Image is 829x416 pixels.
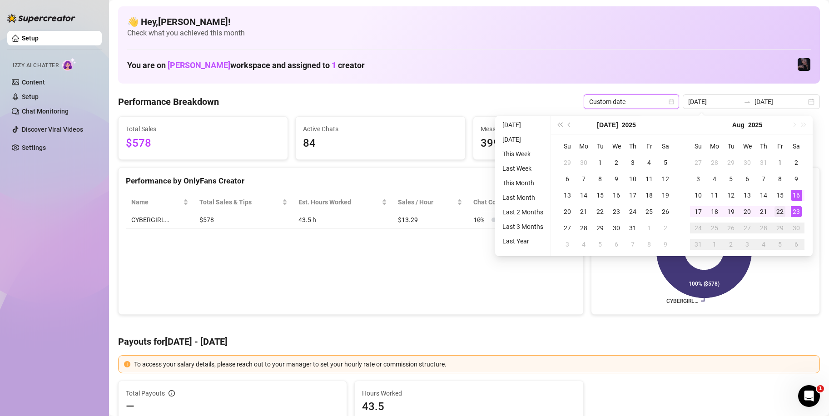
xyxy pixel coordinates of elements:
div: 8 [644,239,655,250]
div: 18 [709,206,720,217]
td: 2025-07-13 [559,187,576,203]
td: 2025-07-15 [592,187,608,203]
button: Choose a month [597,116,618,134]
td: 2025-09-05 [772,236,788,253]
td: 2025-07-07 [576,171,592,187]
div: 11 [709,190,720,201]
div: To access your salary details, please reach out to your manager to set your hourly rate or commis... [134,359,814,369]
td: 2025-08-03 [559,236,576,253]
div: 1 [595,157,606,168]
h1: You are on workspace and assigned to creator [127,60,365,70]
th: Fr [641,138,657,154]
div: 21 [758,206,769,217]
div: 12 [660,173,671,184]
td: 2025-06-30 [576,154,592,171]
td: 2025-08-18 [706,203,723,220]
img: CYBERGIRL [798,58,810,71]
td: 2025-07-23 [608,203,625,220]
td: 2025-07-09 [608,171,625,187]
td: 2025-08-01 [772,154,788,171]
td: 2025-08-05 [723,171,739,187]
div: 28 [758,223,769,233]
span: Sales / Hour [398,197,455,207]
div: 16 [791,190,802,201]
h4: Performance Breakdown [118,95,219,108]
td: 2025-06-29 [559,154,576,171]
div: 29 [595,223,606,233]
iframe: Intercom live chat [798,385,820,407]
span: [PERSON_NAME] [168,60,230,70]
td: 2025-08-02 [657,220,674,236]
td: 2025-07-18 [641,187,657,203]
div: 27 [562,223,573,233]
div: 30 [611,223,622,233]
td: 2025-07-20 [559,203,576,220]
input: Start date [688,97,740,107]
td: 2025-08-07 [625,236,641,253]
td: 2025-08-29 [772,220,788,236]
a: Content [22,79,45,86]
text: CYBERGIRL… [666,298,698,304]
div: 17 [627,190,638,201]
td: 2025-08-30 [788,220,804,236]
div: 11 [644,173,655,184]
td: 2025-08-12 [723,187,739,203]
div: 22 [774,206,785,217]
div: 30 [578,157,589,168]
th: We [608,138,625,154]
div: 27 [742,223,753,233]
td: 2025-07-22 [592,203,608,220]
div: 2 [660,223,671,233]
span: Total Sales [126,124,280,134]
span: 43.5 [362,399,576,414]
div: 18 [644,190,655,201]
div: 31 [627,223,638,233]
td: 2025-07-06 [559,171,576,187]
div: 22 [595,206,606,217]
div: 28 [709,157,720,168]
td: 2025-08-04 [706,171,723,187]
td: 2025-08-22 [772,203,788,220]
td: 2025-07-16 [608,187,625,203]
td: 2025-09-04 [755,236,772,253]
td: 2025-07-29 [723,154,739,171]
td: 2025-08-21 [755,203,772,220]
div: 12 [725,190,736,201]
div: 29 [725,157,736,168]
div: 2 [725,239,736,250]
div: 19 [725,206,736,217]
div: 5 [774,239,785,250]
div: 21 [578,206,589,217]
td: 2025-07-14 [576,187,592,203]
button: Choose a year [748,116,762,134]
td: 2025-07-24 [625,203,641,220]
span: 1 [332,60,336,70]
td: 2025-08-07 [755,171,772,187]
td: 2025-08-27 [739,220,755,236]
td: 2025-09-01 [706,236,723,253]
span: $578 [126,135,280,152]
li: [DATE] [499,119,547,130]
span: Total Payouts [126,388,165,398]
div: 31 [693,239,704,250]
th: Sa [657,138,674,154]
div: 19 [660,190,671,201]
div: 15 [774,190,785,201]
td: 2025-08-03 [690,171,706,187]
th: Mo [706,138,723,154]
li: This Week [499,149,547,159]
div: 17 [693,206,704,217]
td: 2025-08-10 [690,187,706,203]
span: swap-right [744,98,751,105]
a: Settings [22,144,46,151]
div: 28 [578,223,589,233]
th: Th [625,138,641,154]
span: Messages Sent [481,124,635,134]
td: 2025-07-03 [625,154,641,171]
td: 2025-08-26 [723,220,739,236]
div: 29 [774,223,785,233]
div: 3 [562,239,573,250]
div: 1 [709,239,720,250]
div: 8 [774,173,785,184]
td: 2025-08-25 [706,220,723,236]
